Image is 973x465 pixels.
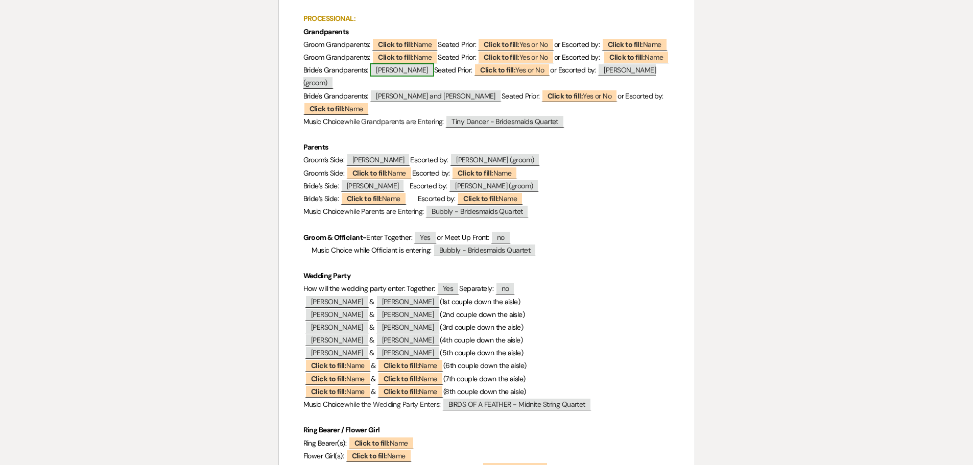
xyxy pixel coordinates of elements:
[303,91,368,101] span: Bride's Grandparents:
[305,385,371,398] span: Name
[376,333,440,346] span: [PERSON_NAME]
[303,14,356,23] strong: PROCESSIONAL:
[376,308,440,321] span: [PERSON_NAME]
[412,168,450,178] span: Escorted by:
[491,231,511,243] span: no
[372,38,438,51] span: Name
[458,168,493,178] b: Click to fill:
[305,308,369,321] span: [PERSON_NAME]
[443,387,526,396] span: (8th couple down the aisle)
[346,449,412,462] span: Name
[303,233,367,242] strong: Groom & Officiant-
[422,207,423,216] span: :
[377,359,443,372] span: Name
[312,246,432,255] span: Music Choice while Officiant is entering:
[440,335,523,345] span: (4th couple down the aisle)
[305,333,369,346] span: [PERSON_NAME]
[303,65,368,75] span: Bride's Grandparents:
[370,89,502,102] span: [PERSON_NAME] and [PERSON_NAME]
[410,155,448,164] span: Escorted by:
[554,53,600,62] span: or Escorted by:
[378,40,413,49] b: Click to fill:
[450,153,540,166] span: [PERSON_NAME] (groom)
[370,63,434,77] span: [PERSON_NAME]
[425,205,529,217] span: Bubbly - Bridesmaids Quartet
[341,192,407,205] span: Name
[305,321,369,333] span: [PERSON_NAME]
[305,359,371,372] span: Name
[303,284,435,293] span: How will the wedding party enter: Together:
[442,117,443,126] span: :
[303,181,339,190] span: Bride’s Side:
[443,374,526,383] span: (7th couple down the aisle)
[463,194,499,203] b: Click to fill:
[311,361,346,370] b: Click to fill:
[384,361,419,370] b: Click to fill:
[303,102,369,115] span: Name
[303,63,656,89] span: [PERSON_NAME] (groom)
[369,310,374,319] span: &
[478,51,554,63] span: Yes or No
[305,295,369,308] span: [PERSON_NAME]
[303,40,370,49] span: Groom Grandparents:
[378,53,413,62] b: Click to fill:
[440,297,520,306] span: (1st couple down the aisle)
[303,400,344,409] span: Music Choice
[303,142,328,152] strong: Parents
[452,166,517,179] span: Name
[495,282,515,295] span: no
[603,51,669,63] span: Name
[303,194,339,203] span: Bride’s Side:
[502,91,540,101] span: Seated Prior:
[608,40,643,49] b: Click to fill:
[609,53,645,62] b: Click to fill:
[440,310,525,319] span: (2nd couple down the aisle)
[449,179,539,192] span: [PERSON_NAME] (groom)
[541,89,618,102] span: Yes or No
[366,233,412,242] span: Enter Together:
[410,181,447,190] span: Escorted by:
[434,65,472,75] span: Seated Prior:
[384,387,419,396] b: Click to fill:
[305,372,371,385] span: Name
[347,194,382,203] b: Click to fill:
[352,451,387,460] b: Click to fill:
[433,243,536,256] span: Bubbly - Bridesmaids Quartet
[303,451,344,460] span: Flower Girl(s):
[376,346,440,359] span: [PERSON_NAME]
[371,361,375,370] span: &
[550,65,596,75] span: or Escorted by:
[305,346,369,359] span: [PERSON_NAME]
[618,91,663,101] span: or Escorted by:
[376,321,440,333] span: [PERSON_NAME]
[437,233,489,242] span: or Meet Up Front:
[484,53,519,62] b: Click to fill:
[311,374,346,383] b: Click to fill:
[346,153,411,166] span: [PERSON_NAME]
[478,38,554,51] span: Yes or No
[369,297,374,306] span: &
[439,400,440,409] span: :
[440,323,523,332] span: (3rd couple down the aisle)
[352,168,388,178] b: Click to fill:
[303,205,670,218] p: while Parents are Entering
[440,348,523,357] span: (5th couple down the aisle)
[384,374,419,383] b: Click to fill:
[369,335,374,345] span: &
[348,436,414,449] span: Name
[310,104,345,113] b: Click to fill:
[445,115,564,128] span: Tiny Dancer - Bridesmaids Quartet
[480,65,515,75] b: Click to fill:
[371,387,375,396] span: &
[303,53,370,62] span: Groom Grandparents:
[437,282,459,295] span: Yes
[376,295,440,308] span: [PERSON_NAME]
[443,361,527,370] span: (6th couple down the aisle)
[303,438,347,448] span: Ring Bearer(s):
[377,385,443,398] span: Name
[303,117,344,126] span: Music Choice
[303,115,670,128] p: while Grandparents are Entering
[554,40,600,49] span: or Escorted by:
[346,166,412,179] span: Name
[377,372,443,385] span: Name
